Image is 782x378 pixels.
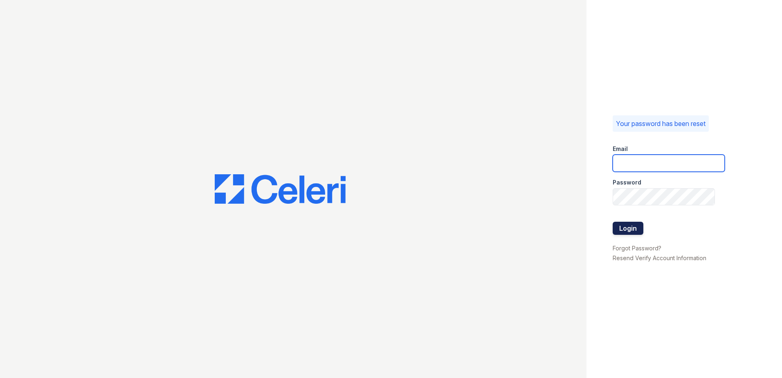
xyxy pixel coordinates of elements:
[613,254,706,261] a: Resend Verify Account Information
[613,178,641,187] label: Password
[616,119,706,128] p: Your password has been reset
[613,222,643,235] button: Login
[613,145,628,153] label: Email
[215,174,346,204] img: CE_Logo_Blue-a8612792a0a2168367f1c8372b55b34899dd931a85d93a1a3d3e32e68fde9ad4.png
[613,245,661,252] a: Forgot Password?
